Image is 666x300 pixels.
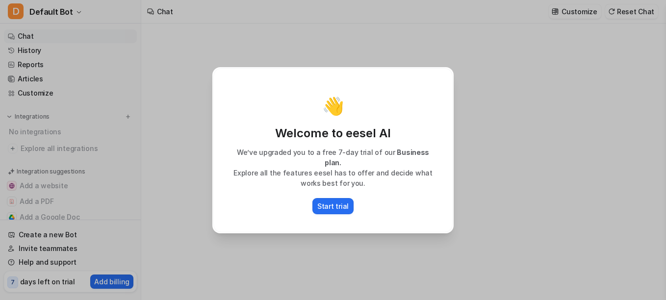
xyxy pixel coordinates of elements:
p: Explore all the features eesel has to offer and decide what works best for you. [224,168,442,188]
button: Start trial [312,198,354,214]
p: We’ve upgraded you to a free 7-day trial of our [224,147,442,168]
p: 👋 [322,96,344,116]
p: Welcome to eesel AI [224,125,442,141]
p: Start trial [317,201,349,211]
